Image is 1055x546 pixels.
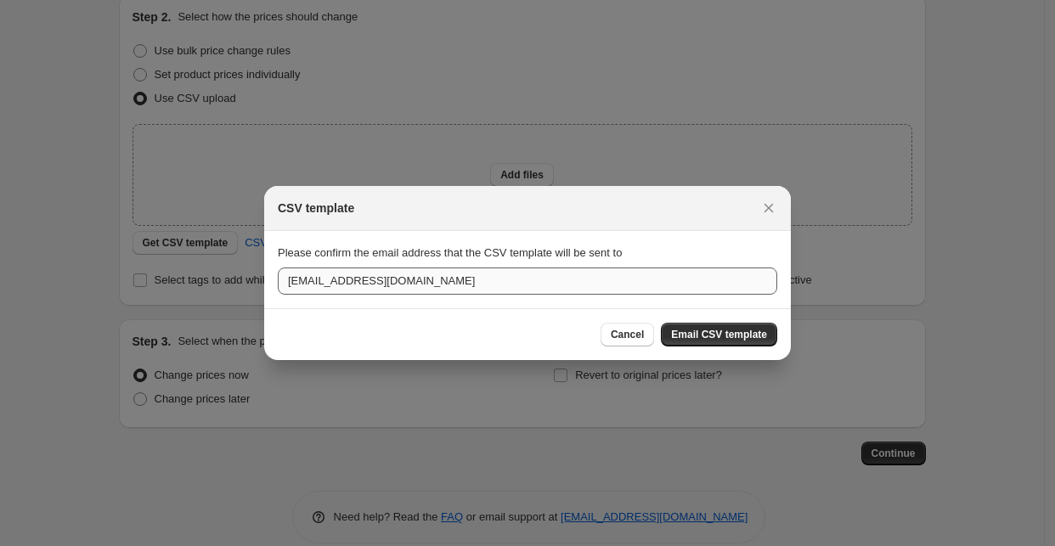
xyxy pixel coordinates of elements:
button: Cancel [601,323,654,346]
button: Close [757,196,781,220]
h2: CSV template [278,200,354,217]
span: Cancel [611,328,644,341]
span: Email CSV template [671,328,767,341]
button: Email CSV template [661,323,777,346]
span: Please confirm the email address that the CSV template will be sent to [278,246,622,259]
